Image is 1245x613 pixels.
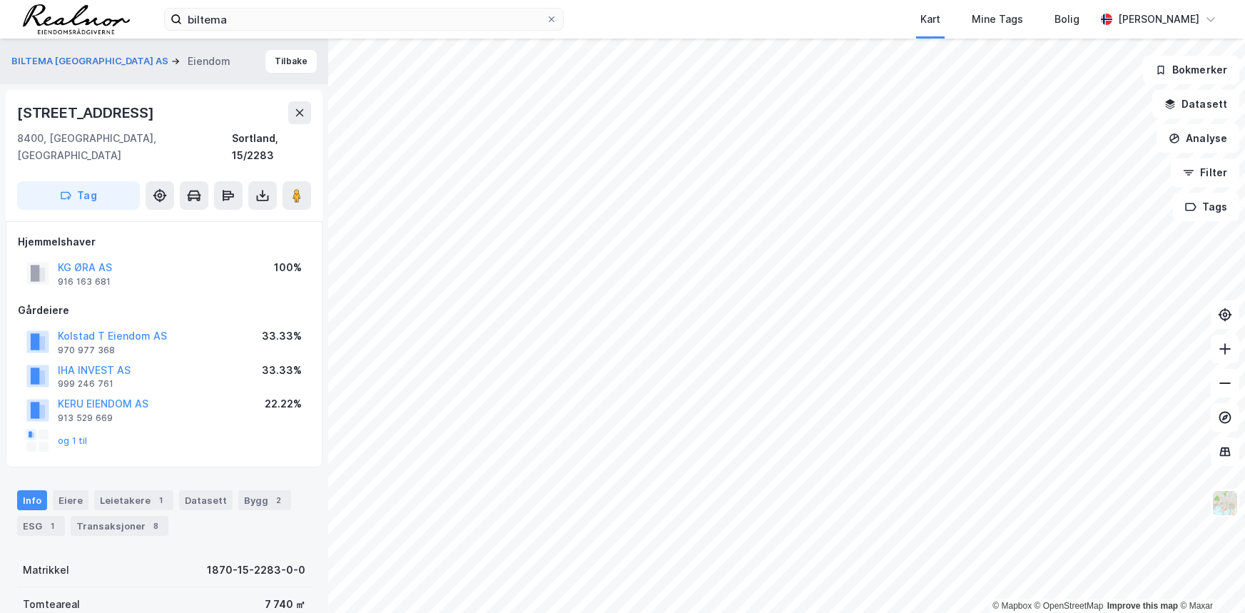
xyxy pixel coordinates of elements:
[58,276,111,288] div: 916 163 681
[265,50,317,73] button: Tilbake
[58,412,113,424] div: 913 529 669
[58,345,115,356] div: 970 977 368
[153,493,168,507] div: 1
[992,601,1032,611] a: Mapbox
[972,11,1023,28] div: Mine Tags
[1107,601,1178,611] a: Improve this map
[18,302,310,319] div: Gårdeiere
[271,493,285,507] div: 2
[188,53,230,70] div: Eiendom
[17,181,140,210] button: Tag
[1211,490,1239,517] img: Z
[207,562,305,579] div: 1870-15-2283-0-0
[18,233,310,250] div: Hjemmelshaver
[94,490,173,510] div: Leietakere
[265,596,305,613] div: 7 740 ㎡
[274,259,302,276] div: 100%
[1171,158,1239,187] button: Filter
[1173,193,1239,221] button: Tags
[23,4,130,34] img: realnor-logo.934646d98de889bb5806.png
[1143,56,1239,84] button: Bokmerker
[265,395,302,412] div: 22.22%
[23,562,69,579] div: Matrikkel
[45,519,59,533] div: 1
[238,490,291,510] div: Bygg
[920,11,940,28] div: Kart
[262,362,302,379] div: 33.33%
[1174,544,1245,613] iframe: Chat Widget
[71,516,168,536] div: Transaksjoner
[11,54,171,69] button: BILTEMA [GEOGRAPHIC_DATA] AS
[17,516,65,536] div: ESG
[23,596,80,613] div: Tomteareal
[17,490,47,510] div: Info
[1118,11,1199,28] div: [PERSON_NAME]
[1035,601,1104,611] a: OpenStreetMap
[17,101,157,124] div: [STREET_ADDRESS]
[58,378,113,390] div: 999 246 761
[179,490,233,510] div: Datasett
[17,130,232,164] div: 8400, [GEOGRAPHIC_DATA], [GEOGRAPHIC_DATA]
[1174,544,1245,613] div: Kontrollprogram for chat
[182,9,546,30] input: Søk på adresse, matrikkel, gårdeiere, leietakere eller personer
[232,130,311,164] div: Sortland, 15/2283
[1055,11,1079,28] div: Bolig
[262,328,302,345] div: 33.33%
[1152,90,1239,118] button: Datasett
[53,490,88,510] div: Eiere
[1157,124,1239,153] button: Analyse
[148,519,163,533] div: 8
